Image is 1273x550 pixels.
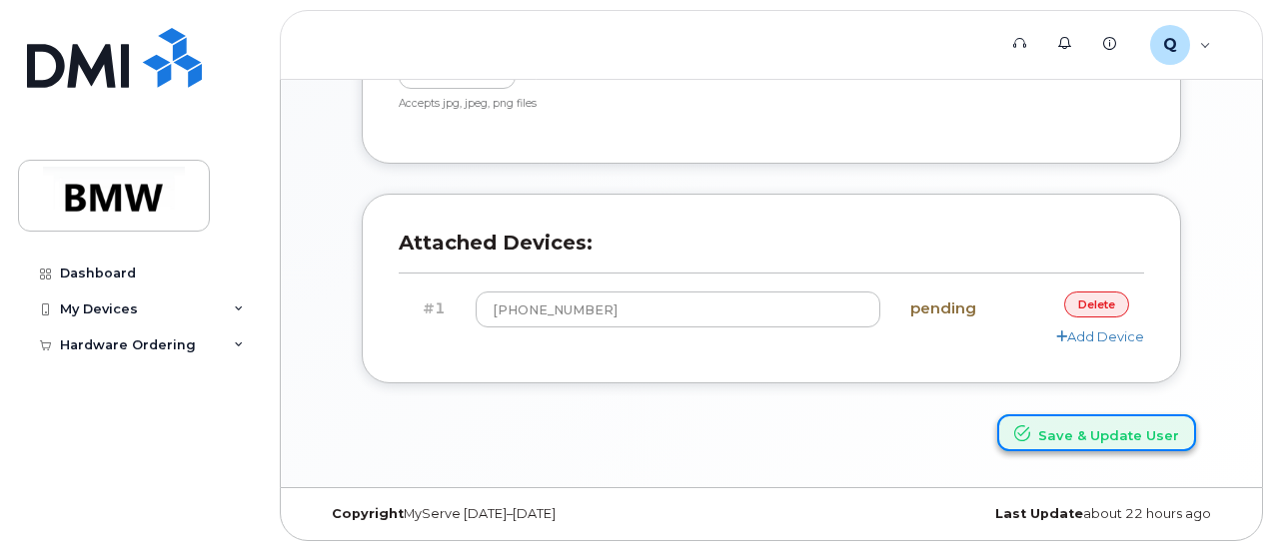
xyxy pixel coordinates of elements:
h4: pending [910,300,1004,317]
span: Q [1163,33,1177,57]
iframe: Messenger Launcher [1186,463,1258,535]
strong: Last Update [995,506,1083,521]
a: Add Device [1056,328,1144,344]
div: MyServe [DATE]–[DATE] [317,506,620,522]
button: Save & Update User [997,414,1196,451]
div: Accepts jpg, jpeg, png files [399,97,1128,112]
h4: #1 [414,300,446,317]
div: QTE2030 [1136,25,1225,65]
a: delete [1064,291,1129,316]
div: about 22 hours ago [923,506,1226,522]
strong: Copyright [332,506,404,521]
h3: Attached Devices: [399,231,1144,274]
input: Example: 780-123-4567 [476,291,880,327]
